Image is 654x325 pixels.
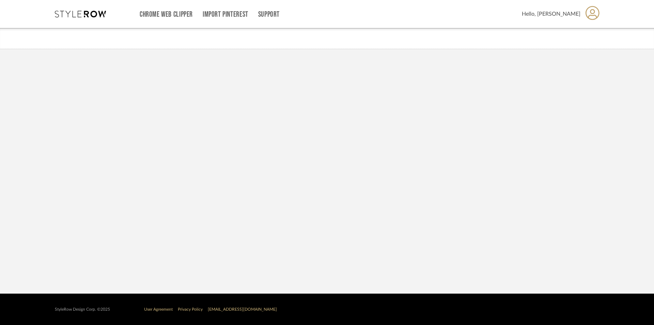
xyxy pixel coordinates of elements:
[258,12,280,17] a: Support
[140,12,193,17] a: Chrome Web Clipper
[203,12,248,17] a: Import Pinterest
[208,307,277,311] a: [EMAIL_ADDRESS][DOMAIN_NAME]
[522,10,580,18] span: Hello, [PERSON_NAME]
[144,307,173,311] a: User Agreement
[178,307,203,311] a: Privacy Policy
[55,307,110,312] div: StyleRow Design Corp. ©2025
